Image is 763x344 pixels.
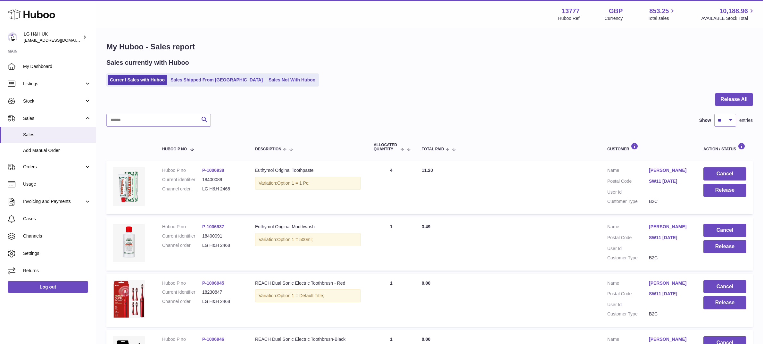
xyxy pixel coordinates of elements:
a: [PERSON_NAME] [649,280,691,286]
a: P-1006945 [202,281,224,286]
div: Action / Status [703,143,746,151]
dt: User Id [607,246,649,252]
button: Release [703,240,746,253]
dt: Huboo P no [162,336,202,342]
a: P-1006938 [202,168,224,173]
dt: Name [607,336,649,344]
dt: Huboo P no [162,280,202,286]
a: P-1006946 [202,337,224,342]
span: Usage [23,181,91,187]
a: 10,188.96 AVAILABLE Stock Total [701,7,755,21]
a: Sales Not With Huboo [266,75,318,85]
button: Release [703,296,746,309]
dt: User Id [607,189,649,195]
span: Settings [23,250,91,256]
span: Sales [23,115,84,122]
dt: Customer Type [607,311,649,317]
button: Release All [715,93,753,106]
dd: LG H&H 2468 [202,298,242,305]
div: REACH Dual Sonic Electric Toothbrush-Black [255,336,361,342]
strong: GBP [609,7,623,15]
a: SW11 [DATE] [649,291,691,297]
span: Description [255,147,281,151]
dt: Channel order [162,186,202,192]
div: Euthymol Original Toothpaste [255,167,361,173]
dt: Current identifier [162,289,202,295]
span: Stock [23,98,84,104]
a: P-1006937 [202,224,224,229]
dt: Postal Code [607,235,649,242]
dt: Channel order [162,298,202,305]
dt: Name [607,224,649,231]
span: Channels [23,233,91,239]
span: Option 1 = Default Title; [277,293,324,298]
span: Cases [23,216,91,222]
dd: B2C [649,198,691,205]
span: 11.20 [422,168,433,173]
span: AVAILABLE Stock Total [701,15,755,21]
div: Variation: [255,233,361,246]
dt: Postal Code [607,178,649,186]
dd: 18400091 [202,233,242,239]
span: My Dashboard [23,63,91,70]
div: Currency [605,15,623,21]
div: Customer [607,143,691,151]
img: Euthymol-Original-Mouthwash-500ml.webp [113,224,145,262]
dt: Postal Code [607,291,649,298]
a: Sales Shipped From [GEOGRAPHIC_DATA] [168,75,265,85]
span: Option 1 = 500ml; [277,237,313,242]
a: [PERSON_NAME] [649,167,691,173]
button: Cancel [703,167,746,180]
a: 853.25 Total sales [648,7,676,21]
span: ALLOCATED Quantity [374,143,399,151]
dt: Name [607,167,649,175]
span: 853.25 [649,7,669,15]
td: 1 [367,274,415,327]
span: Add Manual Order [23,147,91,154]
dd: 18400089 [202,177,242,183]
td: 1 [367,217,415,271]
h1: My Huboo - Sales report [106,42,753,52]
a: Current Sales with Huboo [108,75,167,85]
dd: B2C [649,311,691,317]
dd: 18230847 [202,289,242,295]
div: LG H&H UK [24,31,81,43]
span: Returns [23,268,91,274]
a: [PERSON_NAME] [649,336,691,342]
a: SW11 [DATE] [649,235,691,241]
dd: B2C [649,255,691,261]
div: Huboo Ref [558,15,580,21]
div: Euthymol Original Mouthwash [255,224,361,230]
img: veechen@lghnh.co.uk [8,32,17,42]
span: Total paid [422,147,444,151]
span: Orders [23,164,84,170]
span: Huboo P no [162,147,187,151]
dt: Customer Type [607,198,649,205]
span: 3.49 [422,224,430,229]
span: Sales [23,132,91,138]
span: 0.00 [422,281,430,286]
button: Cancel [703,280,746,293]
span: Listings [23,81,84,87]
dd: LG H&H 2468 [202,186,242,192]
a: [PERSON_NAME] [649,224,691,230]
dd: LG H&H 2468 [202,242,242,248]
span: [EMAIL_ADDRESS][DOMAIN_NAME] [24,38,94,43]
dt: Huboo P no [162,167,202,173]
span: 10,188.96 [719,7,748,15]
dt: Channel order [162,242,202,248]
button: Release [703,184,746,197]
label: Show [699,117,711,123]
a: Log out [8,281,88,293]
td: 4 [367,161,415,214]
h2: Sales currently with Huboo [106,58,189,67]
dt: Huboo P no [162,224,202,230]
strong: 13777 [562,7,580,15]
dt: Customer Type [607,255,649,261]
dt: User Id [607,302,649,308]
span: Invoicing and Payments [23,198,84,205]
div: Variation: [255,177,361,190]
img: 1_49ebbd56-f9cf-48fa-9b81-f5587c9ec770.webp [113,280,145,319]
a: SW11 [DATE] [649,178,691,184]
button: Cancel [703,224,746,237]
